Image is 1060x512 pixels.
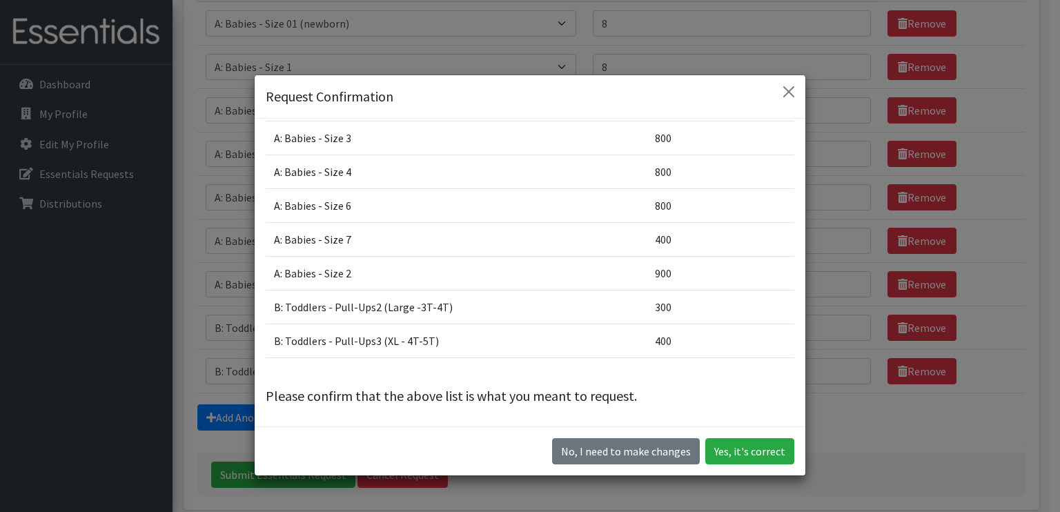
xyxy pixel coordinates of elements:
td: A: Babies - Size 2 [266,257,647,291]
td: 800 [647,155,794,189]
td: 300 [647,291,794,324]
button: No I need to make changes [552,438,700,464]
td: A: Babies - Size 7 [266,223,647,257]
p: Please confirm that the above list is what you meant to request. [266,386,794,406]
td: B: Toddlers - Pull-Ups2 (Large -3T-4T) [266,291,647,324]
button: Yes, it's correct [705,438,794,464]
td: 900 [647,257,794,291]
button: Close [778,81,800,103]
td: B: Toddlers - Pull-Ups3 (XL - 4T-5T) [266,324,647,358]
td: 800 [647,121,794,155]
td: A: Babies - Size 4 [266,155,647,189]
td: 800 [647,189,794,223]
td: A: Babies - Size 6 [266,189,647,223]
td: 400 [647,223,794,257]
td: A: Babies - Size 3 [266,121,647,155]
h5: Request Confirmation [266,86,393,107]
td: 400 [647,324,794,358]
